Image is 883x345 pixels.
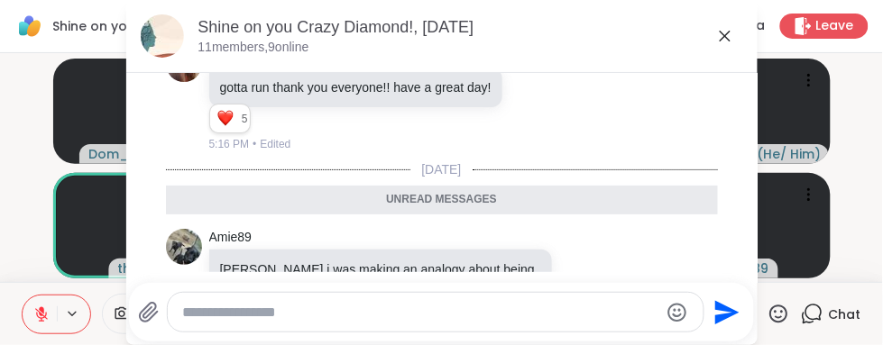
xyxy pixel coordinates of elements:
[166,229,202,265] img: https://sharewell-space-live.sfo3.digitaloceanspaces.com/user-generated/c3bd44a5-f966-4702-9748-c...
[816,17,854,35] span: Leave
[209,229,252,247] a: Amie89
[141,14,184,58] img: Shine on you Crazy Diamond!, Sep 07
[209,136,250,152] span: 5:16 PM
[242,111,250,127] span: 5
[260,136,290,152] span: Edited
[88,145,136,163] span: Dom_F
[829,305,861,323] span: Chat
[210,104,242,133] div: Reaction list
[253,136,256,152] span: •
[14,11,45,41] img: ShareWell Logomark
[52,17,244,35] span: Shine on you Crazy Diamond!
[166,186,718,214] div: Unread messages
[118,259,177,277] span: thinkfree
[410,160,472,178] span: [DATE]
[220,78,492,96] p: gotta run thank you everyone!! have a great day!
[198,39,309,57] p: 11 members, 9 online
[758,145,820,163] span: ( He/ Him )
[216,112,235,126] button: Reactions: love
